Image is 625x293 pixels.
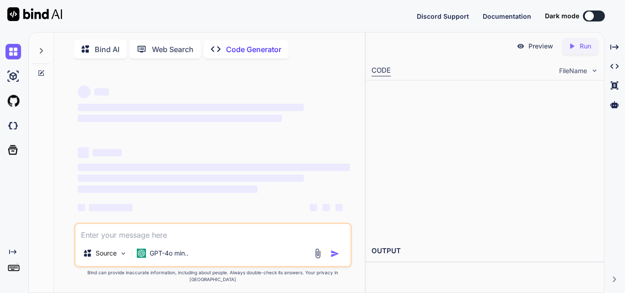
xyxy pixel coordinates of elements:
span: Documentation [483,12,531,20]
span: ‌ [78,175,304,182]
span: ‌ [78,85,91,98]
span: FileName [559,66,587,75]
img: attachment [312,248,323,259]
p: GPT-4o min.. [150,249,189,258]
span: ‌ [335,204,343,211]
span: ‌ [78,104,304,111]
span: ‌ [78,186,258,193]
span: ‌ [323,204,330,211]
p: Code Generator [226,44,281,55]
img: ai-studio [5,69,21,84]
p: Source [96,249,117,258]
span: Dark mode [545,11,579,21]
p: Bind AI [95,44,119,55]
button: Discord Support [417,11,469,21]
div: CODE [372,65,391,76]
span: ‌ [94,88,109,96]
p: Web Search [152,44,194,55]
p: Preview [528,42,553,51]
img: githubLight [5,93,21,109]
span: Discord Support [417,12,469,20]
img: icon [330,249,339,258]
span: ‌ [78,147,89,158]
p: Bind can provide inaccurate information, including about people. Always double-check its answers.... [74,269,352,283]
img: Bind AI [7,7,62,21]
img: Pick Models [119,250,127,257]
span: ‌ [78,204,85,211]
img: darkCloudIdeIcon [5,118,21,133]
img: preview [517,42,525,50]
span: ‌ [92,149,122,156]
button: Documentation [483,11,531,21]
span: ‌ [89,204,133,211]
img: chevron down [591,67,598,75]
p: Run [580,42,591,51]
img: chat [5,44,21,59]
span: ‌ [310,204,317,211]
img: GPT-4o mini [137,249,146,258]
span: ‌ [78,164,350,171]
h2: OUTPUT [366,240,604,262]
span: ‌ [78,115,282,122]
